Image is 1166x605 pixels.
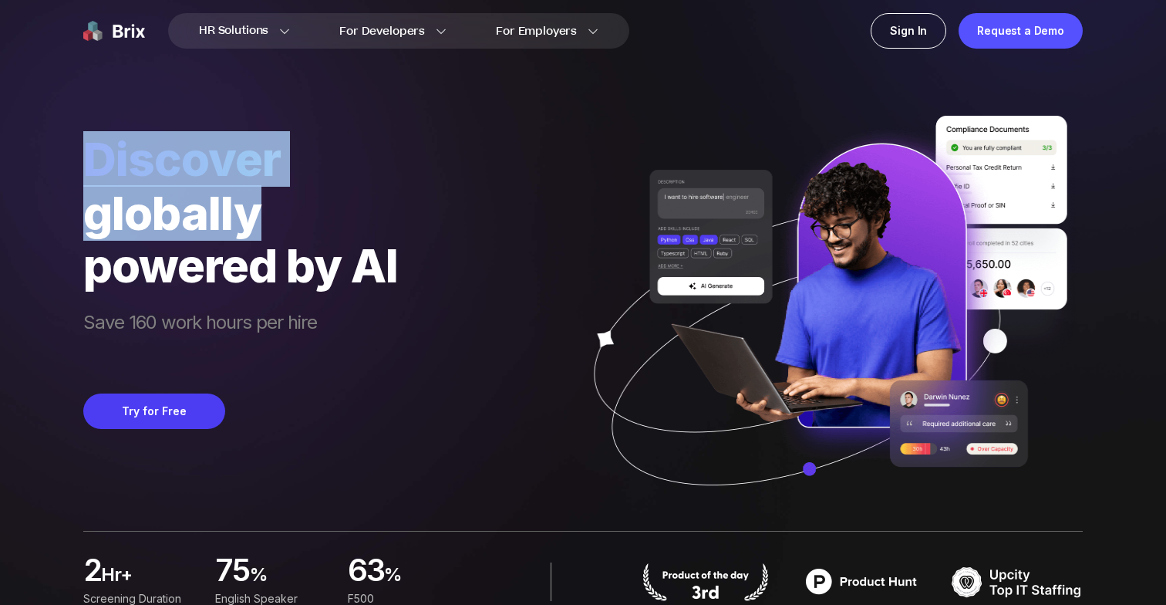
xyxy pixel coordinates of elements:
[959,13,1083,49] a: Request a Demo
[384,563,461,593] span: %
[348,556,385,587] span: 63
[83,394,225,429] button: Try for Free
[215,556,250,587] span: 75
[496,23,577,39] span: For Employers
[83,310,398,363] span: Save 160 work hours per hire
[250,563,329,593] span: %
[640,563,771,601] img: product hunt badge
[566,116,1083,531] img: ai generate
[199,19,268,43] span: HR Solutions
[339,23,425,39] span: For Developers
[83,131,398,187] span: Discover
[952,563,1083,601] img: TOP IT STAFFING
[871,13,946,49] a: Sign In
[796,563,927,601] img: product hunt badge
[83,187,398,239] div: globally
[101,563,197,593] span: hr+
[83,239,398,292] div: powered by AI
[83,556,101,587] span: 2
